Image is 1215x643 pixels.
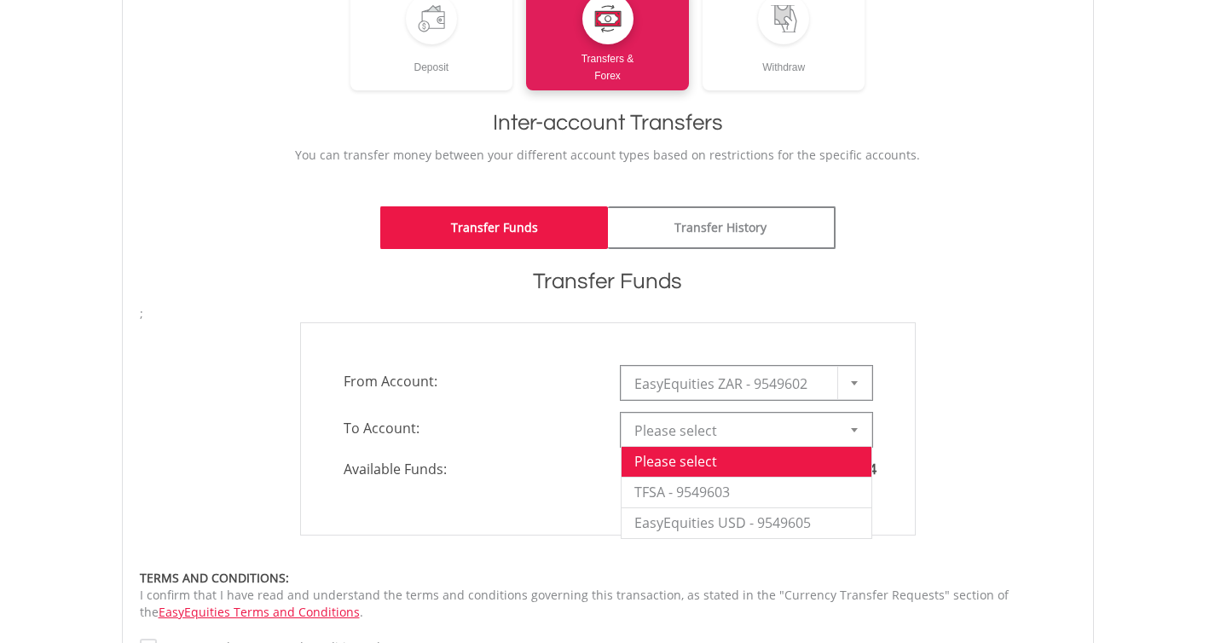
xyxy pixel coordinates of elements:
span: From Account: [331,366,608,397]
li: TFSA - 9549603 [622,477,871,507]
li: EasyEquities USD - 9549605 [622,507,871,538]
h1: Transfer Funds [140,266,1076,297]
span: EasyEquities ZAR - 9549602 [634,367,833,401]
div: Transfers & Forex [526,44,689,84]
a: EasyEquities Terms and Conditions [159,604,360,620]
a: Transfer Funds [380,206,608,249]
h1: Inter-account Transfers [140,107,1076,138]
p: You can transfer money between your different account types based on restrictions for the specifi... [140,147,1076,164]
div: Deposit [350,44,513,76]
span: Available Funds: [331,460,608,479]
li: Please select [622,446,871,477]
div: Withdraw [703,44,865,76]
div: I confirm that I have read and understand the terms and conditions governing this transaction, as... [140,570,1076,621]
div: TERMS AND CONDITIONS: [140,570,1076,587]
span: R20 299.84 [807,460,877,478]
span: To Account: [331,413,608,443]
a: Transfer History [608,206,836,249]
span: Please select [634,414,833,448]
